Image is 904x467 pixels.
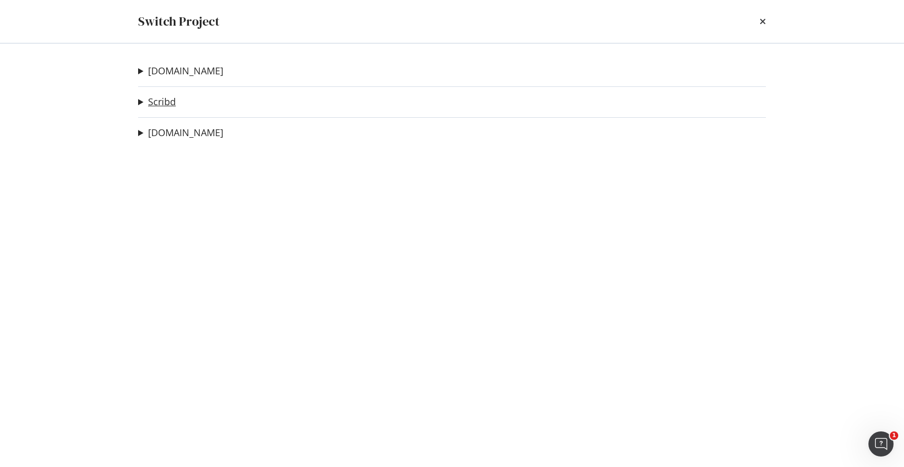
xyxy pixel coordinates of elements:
[868,431,894,457] iframe: Intercom live chat
[138,95,176,109] summary: Scribd
[138,64,223,78] summary: [DOMAIN_NAME]
[138,126,223,140] summary: [DOMAIN_NAME]
[148,127,223,138] a: [DOMAIN_NAME]
[148,65,223,76] a: [DOMAIN_NAME]
[890,431,898,440] span: 1
[138,13,220,30] div: Switch Project
[760,13,766,30] div: times
[148,96,176,107] a: Scribd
